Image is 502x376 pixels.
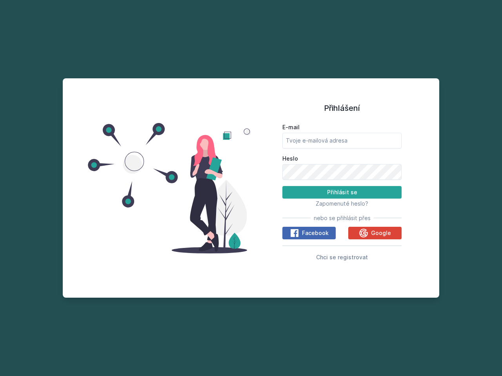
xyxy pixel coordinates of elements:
button: Chci se registrovat [316,252,368,262]
button: Přihlásit se [282,186,402,199]
button: Facebook [282,227,336,239]
h1: Přihlášení [282,102,402,114]
input: Tvoje e-mailová adresa [282,133,402,148]
span: Chci se registrovat [316,254,368,260]
span: Facebook [302,229,329,237]
span: nebo se přihlásit přes [314,214,371,222]
label: E-mail [282,123,402,131]
span: Zapomenuté heslo? [316,200,368,207]
span: Google [371,229,391,237]
label: Heslo [282,155,402,163]
button: Google [348,227,402,239]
